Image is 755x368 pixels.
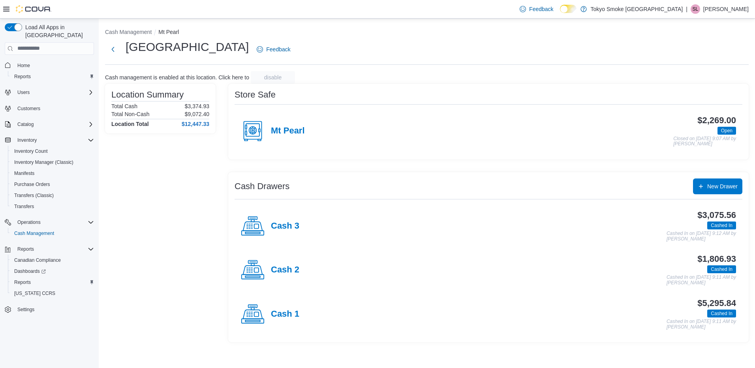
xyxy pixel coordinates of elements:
button: Settings [2,304,97,315]
span: Cash Management [14,230,54,237]
a: Home [14,61,33,70]
button: Users [14,88,33,97]
span: Open [721,127,732,134]
span: Cashed In [707,310,736,317]
a: Feedback [254,41,293,57]
nav: Complex example [5,56,94,336]
h3: $1,806.93 [697,254,736,264]
a: [US_STATE] CCRS [11,289,58,298]
h4: Cash 1 [271,309,299,319]
button: Home [2,60,97,71]
input: Dark Mode [560,5,577,13]
a: Inventory Manager (Classic) [11,158,77,167]
a: Canadian Compliance [11,255,64,265]
span: Inventory [14,135,94,145]
button: Operations [14,218,44,227]
button: Transfers [8,201,97,212]
span: Inventory Manager (Classic) [11,158,94,167]
button: Operations [2,217,97,228]
span: Reports [17,246,34,252]
button: Reports [8,277,97,288]
span: Manifests [11,169,94,178]
button: Next [105,41,121,57]
a: Customers [14,104,43,113]
span: Catalog [14,120,94,129]
span: Operations [17,219,41,225]
span: Reports [11,278,94,287]
p: [PERSON_NAME] [703,4,749,14]
button: disable [251,71,295,84]
a: Cash Management [11,229,57,238]
span: Cashed In [707,265,736,273]
span: Home [14,60,94,70]
span: Settings [14,304,94,314]
span: Inventory Count [11,146,94,156]
a: Purchase Orders [11,180,53,189]
button: Transfers (Classic) [8,190,97,201]
span: Canadian Compliance [11,255,94,265]
span: Feedback [529,5,553,13]
span: Transfers (Classic) [14,192,54,199]
span: Washington CCRS [11,289,94,298]
button: Reports [14,244,37,254]
h1: [GEOGRAPHIC_DATA] [126,39,249,55]
span: Load All Apps in [GEOGRAPHIC_DATA] [22,23,94,39]
span: Canadian Compliance [14,257,61,263]
span: Open [717,127,736,135]
span: Cash Management [11,229,94,238]
p: Cashed In on [DATE] 9:12 AM by [PERSON_NAME] [667,231,736,242]
button: Purchase Orders [8,179,97,190]
p: Cashed In on [DATE] 9:11 AM by [PERSON_NAME] [667,319,736,330]
span: Transfers [11,202,94,211]
span: Users [17,89,30,96]
span: Transfers (Classic) [11,191,94,200]
span: Customers [17,105,40,112]
h3: Store Safe [235,90,276,100]
h4: Cash 2 [271,265,299,275]
span: Transfers [14,203,34,210]
button: Cash Management [8,228,97,239]
img: Cova [16,5,51,13]
button: Customers [2,103,97,114]
button: Canadian Compliance [8,255,97,266]
nav: An example of EuiBreadcrumbs [105,28,749,38]
button: Inventory Manager (Classic) [8,157,97,168]
span: New Drawer [707,182,738,190]
p: Closed on [DATE] 9:07 AM by [PERSON_NAME] [673,136,736,147]
span: Feedback [266,45,290,53]
a: Dashboards [11,267,49,276]
span: Purchase Orders [14,181,50,188]
button: Inventory [2,135,97,146]
p: Cashed In on [DATE] 9:11 AM by [PERSON_NAME] [667,275,736,285]
span: [US_STATE] CCRS [14,290,55,297]
h4: Location Total [111,121,149,127]
h3: $3,075.56 [697,210,736,220]
span: Home [17,62,30,69]
button: Mt Pearl [158,29,179,35]
span: disable [264,73,282,81]
button: Manifests [8,168,97,179]
h4: $12,447.33 [182,121,209,127]
p: $9,072.40 [185,111,209,117]
a: Dashboards [8,266,97,277]
span: Cashed In [711,310,732,317]
a: Transfers [11,202,37,211]
button: Cash Management [105,29,152,35]
a: Manifests [11,169,38,178]
span: SL [693,4,699,14]
a: Inventory Count [11,146,51,156]
span: Inventory [17,137,37,143]
h3: $2,269.00 [697,116,736,125]
h4: Mt Pearl [271,126,305,136]
button: Users [2,87,97,98]
span: Dashboards [14,268,46,274]
h3: Cash Drawers [235,182,289,191]
button: New Drawer [693,178,742,194]
h6: Total Cash [111,103,137,109]
span: Cashed In [711,222,732,229]
p: Tokyo Smoke [GEOGRAPHIC_DATA] [591,4,683,14]
h4: Cash 3 [271,221,299,231]
button: Catalog [2,119,97,130]
button: Inventory [14,135,40,145]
